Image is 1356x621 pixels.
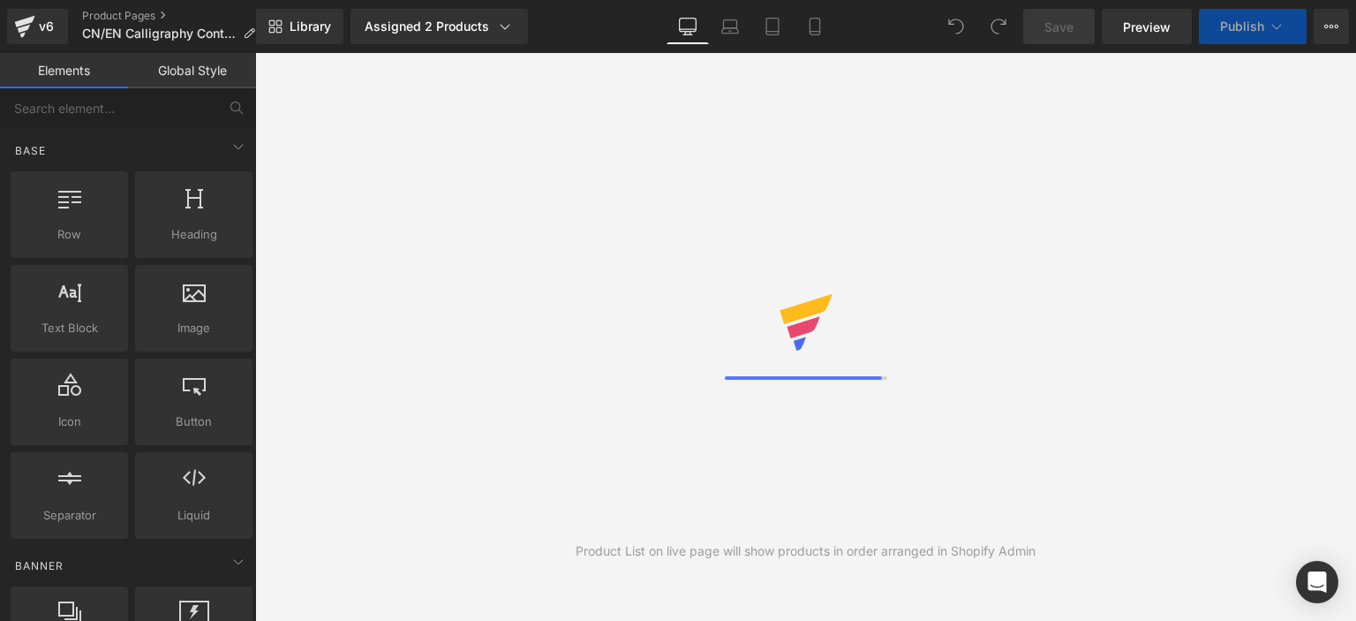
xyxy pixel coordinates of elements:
span: Preview [1123,18,1171,36]
a: Product Pages [82,9,269,23]
span: Text Block [16,319,123,337]
span: Image [140,319,247,337]
span: Row [16,225,123,244]
a: v6 [7,9,68,44]
span: Heading [140,225,247,244]
button: More [1314,9,1349,44]
a: Preview [1102,9,1192,44]
div: v6 [35,15,57,38]
div: Product List on live page will show products in order arranged in Shopify Admin [576,541,1036,561]
span: Publish [1220,19,1264,34]
span: CN/EN Calligraphy Contest [82,27,236,41]
span: Save [1044,18,1073,36]
span: Separator [16,506,123,525]
a: Tablet [751,9,794,44]
span: Liquid [140,506,247,525]
a: Desktop [667,9,709,44]
a: Global Style [128,53,256,88]
span: Button [140,413,247,431]
a: Mobile [794,9,836,44]
a: New Library [256,9,343,44]
button: Redo [981,9,1016,44]
div: Open Intercom Messenger [1296,561,1338,603]
button: Undo [938,9,974,44]
span: Base [13,142,48,159]
a: Laptop [709,9,751,44]
span: Banner [13,557,65,574]
button: Publish [1199,9,1307,44]
div: Assigned 2 Products [365,18,514,35]
span: Library [290,19,331,34]
span: Icon [16,413,123,431]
